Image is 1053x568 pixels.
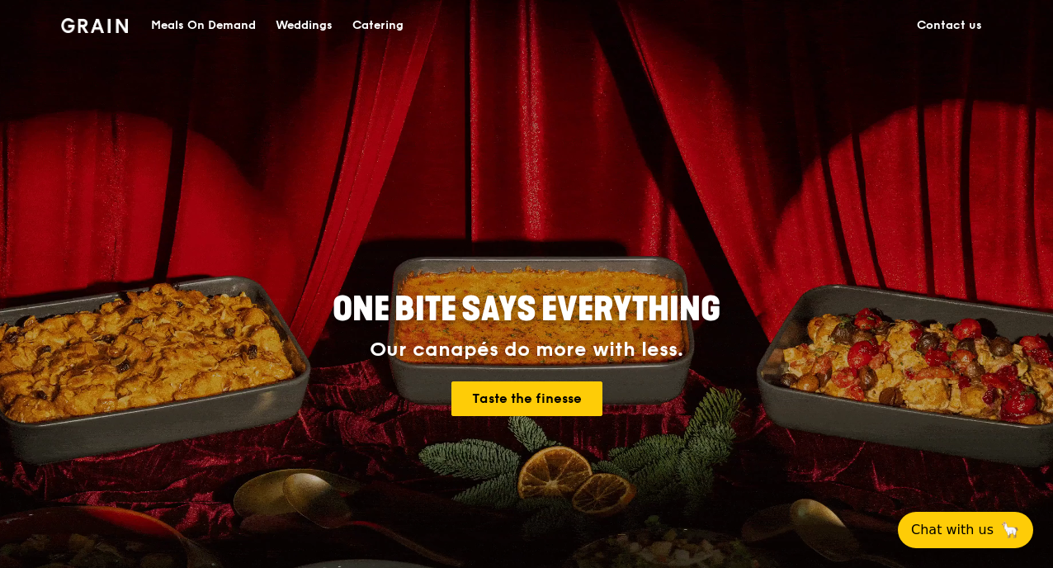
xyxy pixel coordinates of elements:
[898,512,1033,548] button: Chat with us🦙
[342,1,413,50] a: Catering
[451,381,602,416] a: Taste the finesse
[61,18,128,33] img: Grain
[151,1,256,50] div: Meals On Demand
[907,1,992,50] a: Contact us
[276,1,333,50] div: Weddings
[333,290,720,329] span: ONE BITE SAYS EVERYTHING
[266,1,342,50] a: Weddings
[229,338,824,362] div: Our canapés do more with less.
[1000,520,1020,540] span: 🦙
[911,520,994,540] span: Chat with us
[352,1,404,50] div: Catering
